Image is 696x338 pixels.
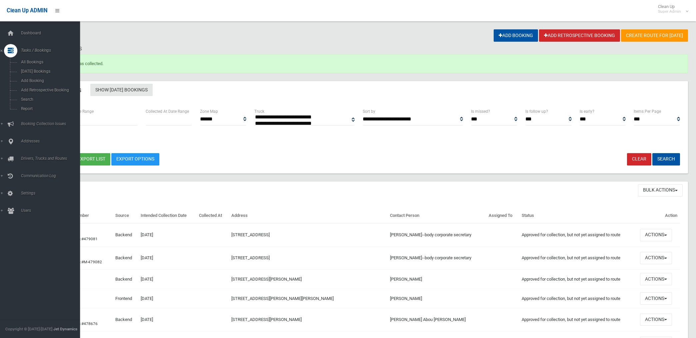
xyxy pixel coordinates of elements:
button: Actions [640,273,672,285]
strong: Jet Dynamics [53,327,77,331]
td: [DATE] [138,247,196,270]
span: [DATE] Bookings [19,69,80,74]
button: Export list [73,153,110,165]
label: Truck [254,108,264,115]
td: [PERSON_NAME] [387,289,486,308]
span: Communication Log [19,174,86,178]
span: Report [19,106,80,111]
a: Export Options [111,153,159,165]
a: Add Booking [494,29,538,42]
td: [DATE] [138,289,196,308]
th: Contact Person [387,208,486,224]
td: [DATE] [138,270,196,289]
button: Actions [640,292,672,305]
a: [STREET_ADDRESS][PERSON_NAME] [231,277,302,282]
td: Backend [113,308,138,331]
td: Approved for collection, but not yet assigned to route [519,223,637,247]
span: Clean Up [655,4,688,14]
td: [PERSON_NAME]--body corporate secretary [387,223,486,247]
span: Add Booking [19,78,80,83]
td: Backend [113,247,138,270]
span: Drivers, Trucks and Routes [19,156,86,161]
th: Intended Collection Date [138,208,196,224]
td: Approved for collection, but not yet assigned to route [519,289,637,308]
td: [PERSON_NAME]--body corporate secretary [387,247,486,270]
a: [STREET_ADDRESS] [231,255,270,260]
a: #478676 [81,321,98,326]
th: Assigned To [486,208,519,224]
th: Booking Number [55,208,113,224]
span: Addresses [19,139,86,143]
td: Frontend [113,289,138,308]
td: Approved for collection, but not yet assigned to route [519,247,637,270]
span: Users [19,208,86,213]
span: Tasks / Bookings [19,48,86,53]
span: Copyright © [DATE]-[DATE] [5,327,52,331]
button: Actions [640,314,672,326]
button: Search [652,153,680,165]
a: [STREET_ADDRESS] [231,232,270,237]
span: Settings [19,191,86,196]
th: Source [113,208,138,224]
a: #M-479082 [81,260,102,264]
a: Create route for [DATE] [621,29,688,42]
th: Status [519,208,637,224]
span: All Bookings [19,60,80,64]
td: [DATE] [138,223,196,247]
td: [PERSON_NAME] [387,270,486,289]
th: Action [637,208,680,224]
a: [STREET_ADDRESS][PERSON_NAME][PERSON_NAME] [231,296,334,301]
button: Actions [640,252,672,264]
td: Approved for collection, but not yet assigned to route [519,308,637,331]
small: Super Admin [658,9,681,14]
a: Show [DATE] Bookings [90,84,153,96]
td: [DATE] [138,308,196,331]
span: Search [19,97,80,102]
span: Dashboard [19,31,86,35]
span: Clean Up ADMIN [7,7,47,14]
span: Booking Collection Issues [19,121,86,126]
a: [STREET_ADDRESS][PERSON_NAME] [231,317,302,322]
small: Companions: [57,260,103,264]
a: Clear [627,153,651,165]
th: Address [229,208,388,224]
td: Backend [113,223,138,247]
div: Booking marked as collected. [29,54,688,73]
td: [PERSON_NAME] Abou [PERSON_NAME] [387,308,486,331]
td: Approved for collection, but not yet assigned to route [519,270,637,289]
button: Bulk Actions [638,184,683,197]
td: Backend [113,270,138,289]
a: #479081 [81,237,98,241]
button: Actions [640,229,672,241]
span: Add Retrospective Booking [19,88,80,92]
th: Collected At [196,208,229,224]
a: Add Retrospective Booking [539,29,620,42]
